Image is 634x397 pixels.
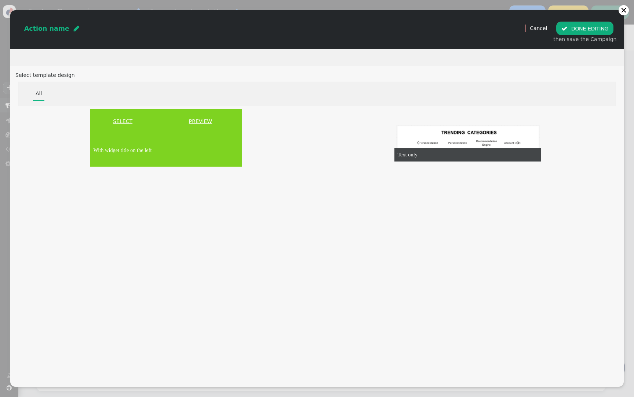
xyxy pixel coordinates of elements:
a: SELECT [92,118,154,125]
li: All [33,87,44,101]
button: DONE EDITING [556,22,613,35]
a: PREVIEW [160,118,241,125]
span:  [74,25,79,32]
span: Text only [397,152,418,157]
div: Select template design [15,71,619,79]
span:  [561,26,568,31]
div: then save the Campaign [553,36,616,43]
span: Action name [24,25,69,32]
span: With widget title on the left [93,148,152,153]
a: Cancel [530,25,547,31]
